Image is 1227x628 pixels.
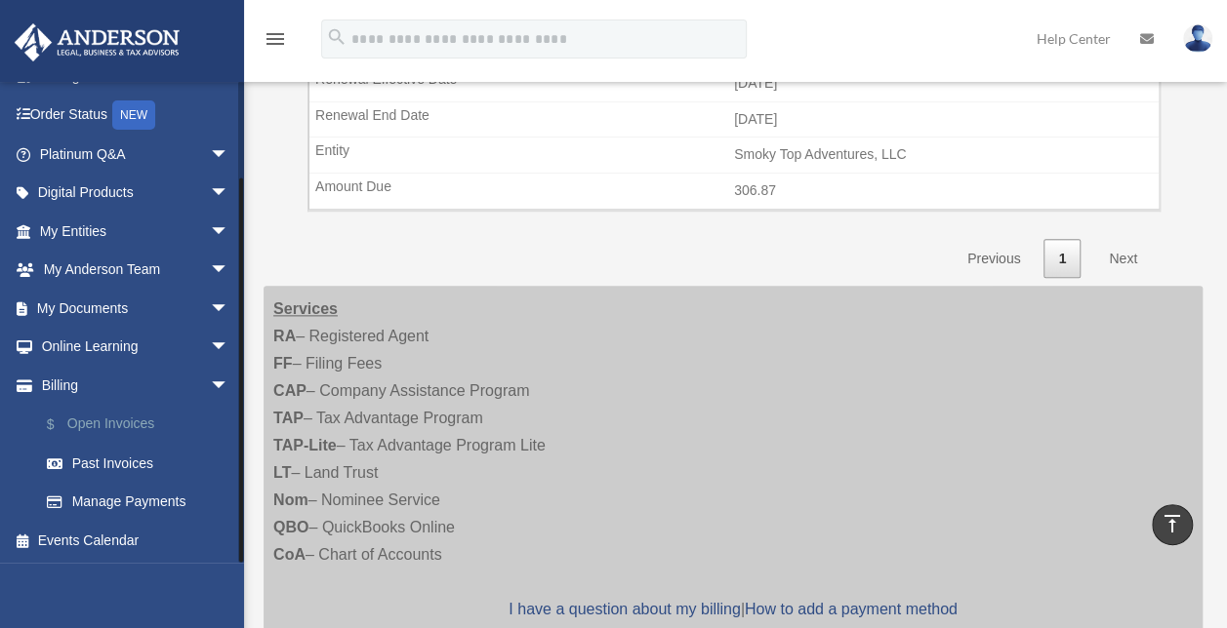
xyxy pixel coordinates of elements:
[1161,512,1184,535] i: vertical_align_top
[309,137,1159,174] td: Smoky Top Adventures, LLC
[210,328,249,368] span: arrow_drop_down
[273,437,337,453] strong: TAP-Lite
[264,34,287,51] a: menu
[14,366,259,405] a: Billingarrow_drop_down
[1094,239,1152,279] a: Next
[273,491,308,508] strong: Nom
[273,519,308,535] strong: QBO
[309,173,1159,210] td: 306.87
[1152,504,1193,545] a: vertical_align_top
[210,174,249,214] span: arrow_drop_down
[210,135,249,175] span: arrow_drop_down
[264,27,287,51] i: menu
[27,444,259,483] a: Past Invoices
[326,26,348,48] i: search
[273,328,296,344] strong: RA
[273,464,291,481] strong: LT
[309,101,1159,138] td: [DATE]
[273,410,304,426] strong: TAP
[273,300,338,317] strong: Services
[14,212,259,251] a: My Entitiesarrow_drop_down
[210,289,249,329] span: arrow_drop_down
[1043,239,1081,279] a: 1
[273,355,293,372] strong: FF
[14,289,259,328] a: My Documentsarrow_drop_down
[745,601,958,617] a: How to add a payment method
[273,382,307,399] strong: CAP
[14,328,259,367] a: Online Learningarrow_drop_down
[14,135,259,174] a: Platinum Q&Aarrow_drop_down
[14,251,259,290] a: My Anderson Teamarrow_drop_down
[14,96,259,136] a: Order StatusNEW
[273,546,306,563] strong: CoA
[210,212,249,252] span: arrow_drop_down
[1183,24,1212,53] img: User Pic
[14,521,259,560] a: Events Calendar
[14,174,259,213] a: Digital Productsarrow_drop_down
[210,251,249,291] span: arrow_drop_down
[58,412,67,437] span: $
[309,65,1159,102] td: [DATE]
[273,596,1193,623] p: |
[27,405,259,445] a: $Open Invoices
[27,483,259,522] a: Manage Payments
[953,239,1035,279] a: Previous
[112,100,155,130] div: NEW
[509,601,740,617] a: I have a question about my billing
[210,366,249,406] span: arrow_drop_down
[9,23,185,61] img: Anderson Advisors Platinum Portal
